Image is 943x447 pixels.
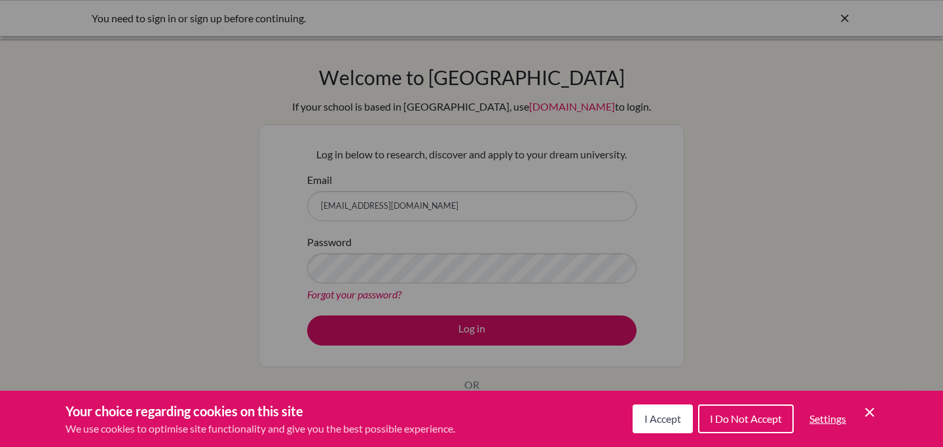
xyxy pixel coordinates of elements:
[698,404,794,433] button: I Do Not Accept
[862,404,878,420] button: Save and close
[65,421,455,437] p: We use cookies to optimise site functionality and give you the best possible experience.
[809,412,846,425] span: Settings
[633,404,693,433] button: I Accept
[710,412,782,425] span: I Do Not Accept
[65,401,455,421] h3: Your choice regarding cookies on this site
[799,406,857,432] button: Settings
[644,412,681,425] span: I Accept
